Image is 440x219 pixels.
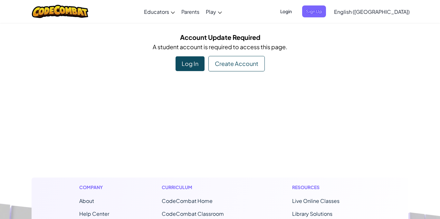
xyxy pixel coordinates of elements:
[292,184,361,191] h1: Resources
[176,56,205,71] div: Log In
[292,197,340,204] a: Live Online Classes
[141,3,178,20] a: Educators
[206,8,216,15] span: Play
[79,184,109,191] h1: Company
[162,184,240,191] h1: Curriculum
[276,5,296,17] button: Login
[144,8,169,15] span: Educators
[162,210,224,217] a: CodeCombat Classroom
[334,8,410,15] span: English ([GEOGRAPHIC_DATA])
[162,197,213,204] span: CodeCombat Home
[178,3,203,20] a: Parents
[32,5,88,18] img: CodeCombat logo
[302,5,326,17] button: Sign Up
[36,42,404,51] p: A student account is required to access this page.
[36,32,404,42] h5: Account Update Required
[79,210,109,217] a: Help Center
[208,56,265,71] div: Create Account
[79,197,94,204] a: About
[203,3,225,20] a: Play
[292,210,332,217] a: Library Solutions
[331,3,413,20] a: English ([GEOGRAPHIC_DATA])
